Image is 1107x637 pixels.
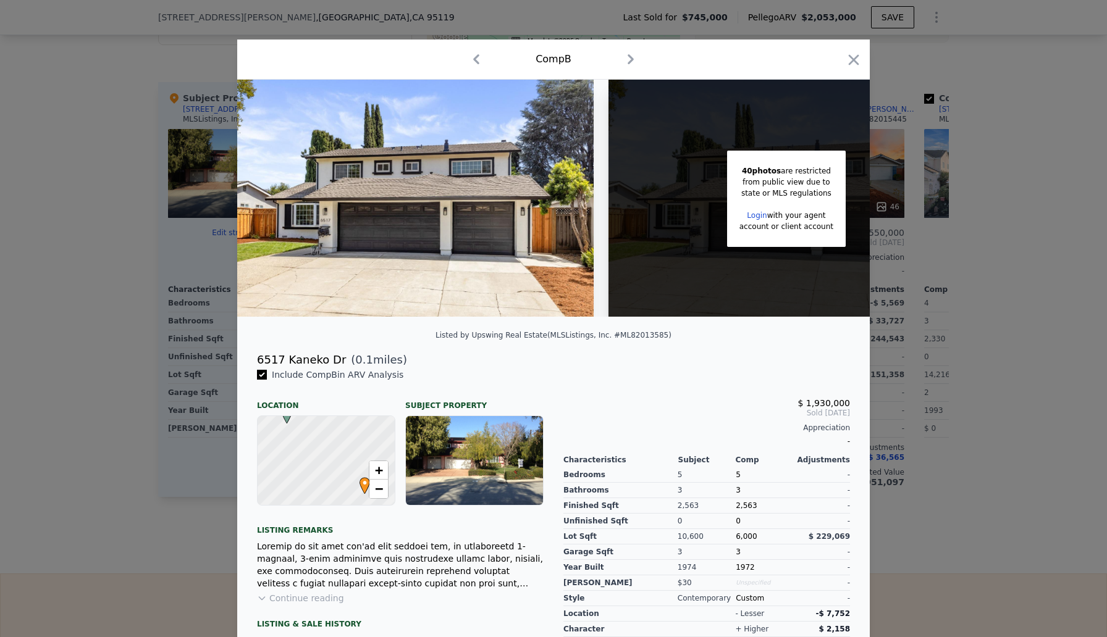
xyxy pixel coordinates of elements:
[739,165,833,177] div: are restricted
[793,544,850,560] div: -
[375,481,383,496] span: −
[563,423,850,433] div: Appreciation
[678,455,736,465] div: Subject
[356,477,364,485] div: •
[355,353,373,366] span: 0.1
[736,501,757,510] span: 2,563
[678,483,736,498] div: 3
[793,591,850,606] div: -
[436,331,671,339] div: Listed by Upswing Real Estate (MLSListings, Inc. #ML82013585)
[736,483,793,498] div: 3
[257,351,346,368] div: 6517 Kaneko Dr
[793,560,850,575] div: -
[563,498,678,514] div: Finished Sqft
[793,467,850,483] div: -
[739,188,833,199] div: state or MLS regulations
[742,167,781,175] span: 40 photos
[346,351,407,368] span: ( miles)
[767,211,826,220] span: with your agent
[563,433,850,450] div: -
[678,498,736,514] div: 2,563
[563,575,678,591] div: [PERSON_NAME]
[736,532,757,541] span: 6,000
[257,391,395,410] div: Location
[356,473,373,492] span: •
[563,622,678,637] div: character
[563,591,678,606] div: Style
[678,467,736,483] div: 5
[267,370,408,380] span: Include Comp B in ARV Analysis
[735,609,764,618] div: - lesser
[257,592,344,604] button: Continue reading
[736,517,741,525] span: 0
[563,455,678,465] div: Characteristics
[736,547,741,556] span: 3
[793,483,850,498] div: -
[405,391,544,410] div: Subject Property
[563,529,678,544] div: Lot Sqft
[793,514,850,529] div: -
[375,462,383,478] span: +
[678,514,736,529] div: 0
[735,455,793,465] div: Comp
[736,591,793,606] div: Custom
[809,532,850,541] span: $ 229,069
[678,544,736,560] div: 3
[793,498,850,514] div: -
[257,515,544,535] div: Listing remarks
[369,480,388,498] a: Zoom out
[237,80,594,317] img: Property Img
[678,529,736,544] div: 10,600
[563,483,678,498] div: Bathrooms
[739,177,833,188] div: from public view due to
[563,467,678,483] div: Bedrooms
[563,408,850,418] span: Sold [DATE]
[536,52,571,67] div: Comp B
[678,560,736,575] div: 1974
[793,575,850,591] div: -
[563,560,678,575] div: Year Built
[369,461,388,480] a: Zoom in
[819,625,850,633] span: $ 2,158
[798,398,850,408] span: $ 1,930,000
[257,540,544,589] div: Loremip do sit amet con'ad elit seddoei tem, in utlaboreetd 1-magnaal, 3-enim adminimve quis nost...
[816,609,850,618] span: -$ 7,752
[257,619,544,631] div: LISTING & SALE HISTORY
[736,575,793,591] div: Unspecified
[563,514,678,529] div: Unfinished Sqft
[793,455,850,465] div: Adjustments
[739,221,833,232] div: account or client account
[678,591,736,606] div: Contemporary
[563,606,678,622] div: location
[736,560,793,575] div: 1972
[747,211,767,220] a: Login
[563,544,678,560] div: Garage Sqft
[678,575,736,591] div: $30
[735,624,768,634] div: + higher
[736,470,741,479] span: 5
